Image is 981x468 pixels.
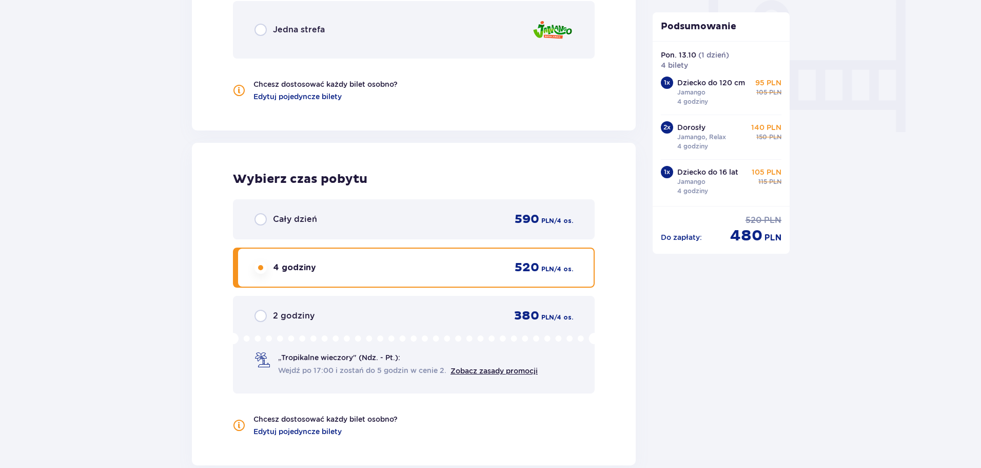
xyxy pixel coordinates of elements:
[278,352,400,363] span: „Tropikalne wieczory" (Ndz. - Pt.):
[677,177,705,186] p: Jamango
[233,172,595,187] h2: Wybierz czas pobytu
[450,367,538,375] a: Zobacz zasady promocji
[541,313,554,322] span: PLN
[253,426,342,437] a: Edytuj pojedyncze bilety
[751,122,781,133] p: 140 PLN
[515,212,539,227] span: 590
[756,133,767,142] span: 150
[698,50,729,60] p: ( 1 dzień )
[677,167,738,177] p: Dziecko do 16 lat
[661,232,702,242] p: Do zapłaty :
[677,133,726,142] p: Jamango, Relax
[677,122,705,133] p: Dorosły
[745,215,762,226] span: 520
[273,310,315,322] span: 2 godziny
[541,265,554,274] span: PLN
[752,167,781,177] p: 105 PLN
[278,365,446,376] span: Wejdź po 17:00 i zostań do 5 godzin w cenie 2.
[769,88,781,97] span: PLN
[273,214,317,225] span: Cały dzień
[653,21,790,33] p: Podsumowanie
[273,24,325,35] span: Jedna strefa
[532,15,573,45] img: Jamango
[661,121,673,134] div: 2 x
[677,186,708,196] p: 4 godziny
[554,265,573,274] span: / 4 os.
[730,226,762,246] span: 480
[764,215,781,226] span: PLN
[677,88,705,97] p: Jamango
[677,78,745,88] p: Dziecko do 120 cm
[677,97,708,106] p: 4 godziny
[769,177,781,186] span: PLN
[514,308,539,324] span: 380
[554,216,573,226] span: / 4 os.
[661,50,696,60] p: Pon. 13.10
[554,313,573,322] span: / 4 os.
[769,133,781,142] span: PLN
[677,142,708,151] p: 4 godziny
[755,78,781,88] p: 95 PLN
[253,91,342,102] a: Edytuj pojedyncze bilety
[253,79,398,89] p: Chcesz dostosować każdy bilet osobno?
[541,216,554,226] span: PLN
[661,166,673,178] div: 1 x
[661,60,688,70] p: 4 bilety
[661,77,673,89] div: 1 x
[758,177,767,186] span: 115
[515,260,539,275] span: 520
[756,88,767,97] span: 105
[253,414,398,424] p: Chcesz dostosować każdy bilet osobno?
[273,262,316,273] span: 4 godziny
[764,232,781,244] span: PLN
